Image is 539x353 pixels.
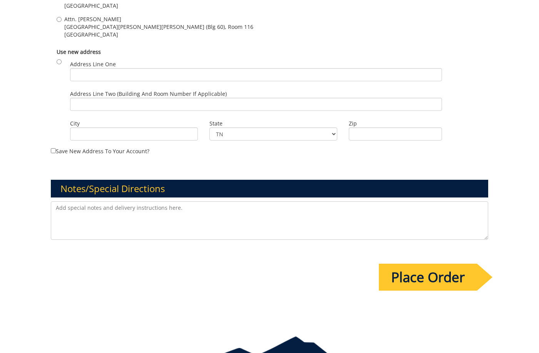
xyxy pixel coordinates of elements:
[70,120,198,127] label: City
[64,31,253,38] span: [GEOGRAPHIC_DATA]
[57,17,62,22] input: Attn. [PERSON_NAME] [GEOGRAPHIC_DATA][PERSON_NAME][PERSON_NAME] (Blg 60), Room 116 [GEOGRAPHIC_DATA]
[64,15,253,23] span: Attn. [PERSON_NAME]
[51,180,489,197] h3: Notes/Special Directions
[51,148,56,153] input: Save new address to your account?
[349,127,442,141] input: Zip
[70,90,442,111] label: Address Line Two (Building and Room Number if applicable)
[209,120,337,127] label: State
[64,2,121,10] span: [GEOGRAPHIC_DATA]
[57,48,101,55] b: Use new address
[64,23,253,31] span: [GEOGRAPHIC_DATA][PERSON_NAME][PERSON_NAME] (Blg 60), Room 116
[70,68,442,81] input: Address Line One
[70,60,442,81] label: Address Line One
[379,264,477,291] input: Place Order
[70,98,442,111] input: Address Line Two (Building and Room Number if applicable)
[70,127,198,141] input: City
[349,120,442,127] label: Zip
